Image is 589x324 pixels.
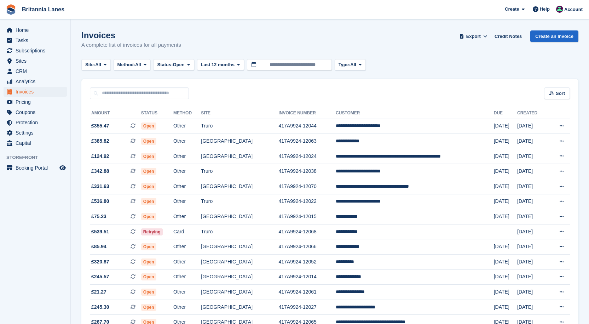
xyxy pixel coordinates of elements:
th: Status [141,108,173,119]
span: Open [173,61,185,68]
span: Open [141,183,156,190]
img: stora-icon-8386f47178a22dfd0bd8f6a31ec36ba5ce8667c1dd55bd0f319d3a0aa187defe.svg [6,4,16,15]
th: Method [173,108,201,119]
span: £385.82 [91,137,109,145]
span: Export [466,33,481,40]
span: Booking Portal [16,163,58,173]
td: 417A9924-12070 [278,179,336,194]
span: Retrying [141,228,163,235]
th: Due [494,108,517,119]
span: Coupons [16,107,58,117]
td: [DATE] [494,179,517,194]
span: Settings [16,128,58,138]
td: Truro [201,194,278,209]
span: Account [564,6,583,13]
button: Site: All [81,59,111,71]
span: Capital [16,138,58,148]
a: menu [4,76,67,86]
td: [GEOGRAPHIC_DATA] [201,134,278,149]
td: Other [173,179,201,194]
td: [GEOGRAPHIC_DATA] [201,255,278,270]
th: Created [517,108,548,119]
td: Truro [201,224,278,239]
span: Open [141,289,156,296]
td: Other [173,300,201,315]
a: menu [4,87,67,97]
a: menu [4,46,67,56]
td: [GEOGRAPHIC_DATA] [201,149,278,164]
td: [GEOGRAPHIC_DATA] [201,285,278,300]
span: £124.92 [91,153,109,160]
td: [DATE] [494,269,517,285]
td: [DATE] [494,285,517,300]
td: 417A9924-12068 [278,224,336,239]
td: Other [173,164,201,179]
td: Other [173,134,201,149]
span: £539.51 [91,228,109,235]
span: £21.27 [91,288,106,296]
span: Open [141,123,156,130]
span: Pricing [16,97,58,107]
span: £342.88 [91,167,109,175]
span: Sites [16,56,58,66]
a: menu [4,56,67,66]
td: [DATE] [494,209,517,224]
span: £536.80 [91,198,109,205]
th: Customer [336,108,494,119]
td: [DATE] [517,285,548,300]
td: [DATE] [517,224,548,239]
a: menu [4,25,67,35]
td: [DATE] [517,134,548,149]
span: Open [141,138,156,145]
span: Open [141,243,156,250]
a: menu [4,66,67,76]
td: [DATE] [494,194,517,209]
span: All [95,61,101,68]
td: Other [173,194,201,209]
span: Sort [556,90,565,97]
td: [GEOGRAPHIC_DATA] [201,239,278,255]
span: Open [141,153,156,160]
td: [GEOGRAPHIC_DATA] [201,300,278,315]
td: 417A9924-12061 [278,285,336,300]
span: £75.23 [91,213,106,220]
td: [DATE] [517,119,548,134]
span: All [135,61,141,68]
img: Kirsty Miles [556,6,563,13]
td: [DATE] [517,239,548,255]
td: [GEOGRAPHIC_DATA] [201,179,278,194]
h1: Invoices [81,30,181,40]
td: [DATE] [517,209,548,224]
span: Open [141,198,156,205]
td: [DATE] [517,194,548,209]
span: Subscriptions [16,46,58,56]
span: Open [141,304,156,311]
td: [DATE] [517,179,548,194]
td: Other [173,255,201,270]
td: 417A9924-12044 [278,119,336,134]
td: 417A9924-12027 [278,300,336,315]
td: [DATE] [494,164,517,179]
span: Site: [85,61,95,68]
span: Type: [339,61,351,68]
span: Invoices [16,87,58,97]
td: 417A9924-12024 [278,149,336,164]
span: Protection [16,118,58,127]
a: menu [4,138,67,148]
a: menu [4,107,67,117]
td: Other [173,209,201,224]
td: [DATE] [517,164,548,179]
button: Type: All [335,59,366,71]
td: [DATE] [494,300,517,315]
span: £245.30 [91,303,109,311]
td: Other [173,269,201,285]
td: [DATE] [517,269,548,285]
a: Preview store [58,164,67,172]
span: Open [141,258,156,266]
button: Method: All [114,59,151,71]
span: Status: [157,61,173,68]
span: £331.63 [91,183,109,190]
td: [DATE] [494,149,517,164]
span: Open [141,168,156,175]
th: Invoice Number [278,108,336,119]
